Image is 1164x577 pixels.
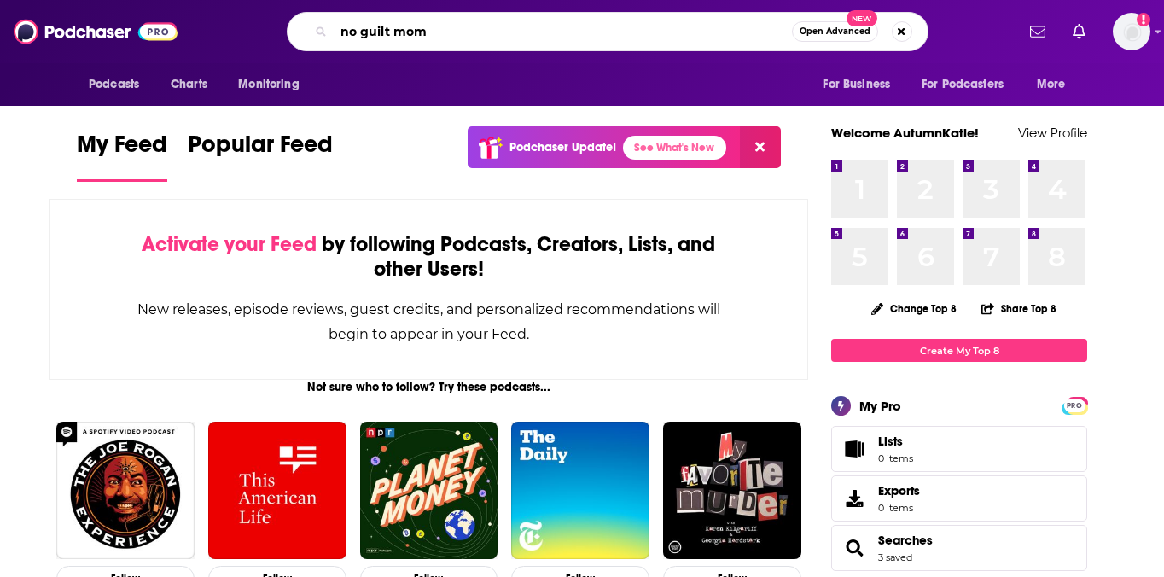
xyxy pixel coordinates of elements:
[831,525,1087,571] span: Searches
[981,292,1057,325] button: Share Top 8
[511,422,649,560] img: The Daily
[1113,13,1150,50] img: User Profile
[922,73,1004,96] span: For Podcasters
[811,68,911,101] button: open menu
[861,298,967,319] button: Change Top 8
[1066,17,1092,46] a: Show notifications dropdown
[878,551,912,563] a: 3 saved
[911,68,1028,101] button: open menu
[1023,17,1052,46] a: Show notifications dropdown
[77,68,161,101] button: open menu
[509,140,616,154] p: Podchaser Update!
[831,475,1087,522] a: Exports
[837,437,871,461] span: Lists
[208,422,346,560] img: This American Life
[1025,68,1087,101] button: open menu
[837,536,871,560] a: Searches
[188,130,333,182] a: Popular Feed
[360,422,498,560] img: Planet Money
[878,483,920,498] span: Exports
[171,73,207,96] span: Charts
[663,422,801,560] img: My Favorite Murder with Karen Kilgariff and Georgia Hardstark
[847,10,877,26] span: New
[831,426,1087,472] a: Lists
[1064,399,1085,412] span: PRO
[89,73,139,96] span: Podcasts
[831,125,979,141] a: Welcome AutumnKatie!
[142,231,317,257] span: Activate your Feed
[49,380,808,394] div: Not sure who to follow? Try these podcasts...
[1064,399,1085,411] a: PRO
[334,18,792,45] input: Search podcasts, credits, & more...
[1137,13,1150,26] svg: Add a profile image
[623,136,726,160] a: See What's New
[837,487,871,510] span: Exports
[160,68,218,101] a: Charts
[1018,125,1087,141] a: View Profile
[226,68,321,101] button: open menu
[136,232,722,282] div: by following Podcasts, Creators, Lists, and other Users!
[1113,13,1150,50] button: Show profile menu
[878,434,913,449] span: Lists
[823,73,890,96] span: For Business
[859,398,901,414] div: My Pro
[1037,73,1066,96] span: More
[1113,13,1150,50] span: Logged in as AutumnKatie
[14,15,178,48] img: Podchaser - Follow, Share and Rate Podcasts
[188,130,333,169] span: Popular Feed
[878,502,920,514] span: 0 items
[878,533,933,548] a: Searches
[77,130,167,182] a: My Feed
[287,12,928,51] div: Search podcasts, credits, & more...
[238,73,299,96] span: Monitoring
[77,130,167,169] span: My Feed
[878,452,913,464] span: 0 items
[831,339,1087,362] a: Create My Top 8
[878,434,903,449] span: Lists
[56,422,195,560] img: The Joe Rogan Experience
[800,27,870,36] span: Open Advanced
[136,297,722,347] div: New releases, episode reviews, guest credits, and personalized recommendations will begin to appe...
[792,21,878,42] button: Open AdvancedNew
